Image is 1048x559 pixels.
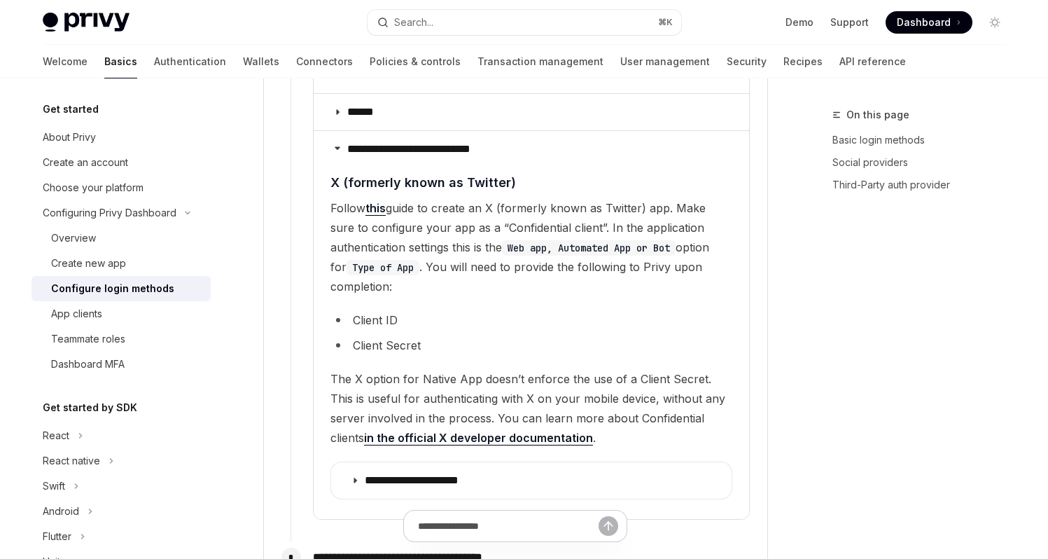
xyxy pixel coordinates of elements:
[104,45,137,78] a: Basics
[32,276,211,301] a: Configure login methods
[418,511,599,541] input: Ask a question...
[43,528,71,545] div: Flutter
[51,255,126,272] div: Create new app
[32,423,211,448] button: Toggle React section
[296,45,353,78] a: Connectors
[846,106,909,123] span: On this page
[51,305,102,322] div: App clients
[154,45,226,78] a: Authentication
[330,173,516,192] span: X (formerly known as Twitter)
[32,326,211,352] a: Teammate roles
[886,11,972,34] a: Dashboard
[502,240,676,256] code: Web app, Automated App or Bot
[32,474,211,499] button: Toggle Swift section
[43,427,69,444] div: React
[364,431,593,446] a: in the official X developer documentation
[658,17,673,28] span: ⌘ K
[43,45,88,78] a: Welcome
[897,15,951,29] span: Dashboard
[51,356,125,373] div: Dashboard MFA
[32,448,211,474] button: Toggle React native section
[330,310,732,330] li: Client ID
[43,13,130,32] img: light logo
[330,369,732,448] span: The X option for Native App doesn’t enforce the use of a Client Secret. This is useful for authen...
[32,200,211,226] button: Toggle Configuring Privy Dashboard section
[832,129,1017,151] a: Basic login methods
[330,336,732,355] li: Client Secret
[43,205,176,221] div: Configuring Privy Dashboard
[43,453,100,469] div: React native
[32,301,211,326] a: App clients
[243,45,279,78] a: Wallets
[43,101,99,118] h5: Get started
[839,45,906,78] a: API reference
[370,45,461,78] a: Policies & controls
[32,125,211,150] a: About Privy
[51,331,125,347] div: Teammate roles
[365,201,386,216] a: this
[832,174,1017,196] a: Third-Party auth provider
[620,45,710,78] a: User management
[830,15,869,29] a: Support
[727,45,767,78] a: Security
[984,11,1006,34] button: Toggle dark mode
[32,150,211,175] a: Create an account
[43,399,137,416] h5: Get started by SDK
[599,516,618,536] button: Send message
[330,198,732,296] span: Follow guide to create an X (formerly known as Twitter) app. Make sure to configure your app as a...
[32,175,211,200] a: Choose your platform
[51,230,96,247] div: Overview
[43,478,65,495] div: Swift
[32,499,211,524] button: Toggle Android section
[32,352,211,377] a: Dashboard MFA
[477,45,603,78] a: Transaction management
[368,10,681,35] button: Open search
[783,45,823,78] a: Recipes
[32,251,211,276] a: Create new app
[43,129,96,146] div: About Privy
[32,524,211,549] button: Toggle Flutter section
[347,260,419,275] code: Type of App
[785,15,813,29] a: Demo
[832,151,1017,174] a: Social providers
[43,154,128,171] div: Create an account
[394,14,433,31] div: Search...
[43,179,144,196] div: Choose your platform
[32,226,211,251] a: Overview
[43,503,79,520] div: Android
[51,280,174,297] div: Configure login methods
